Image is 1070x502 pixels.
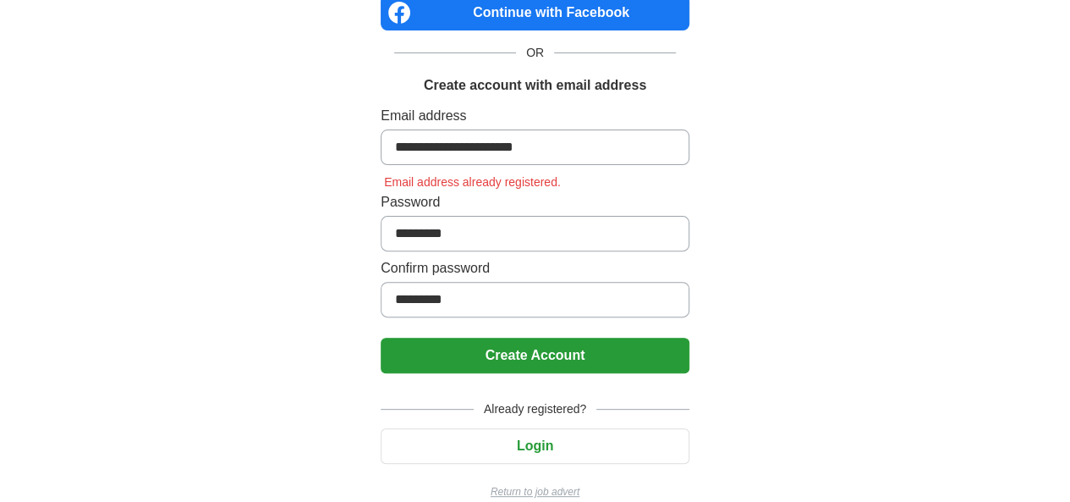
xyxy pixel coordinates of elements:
h1: Create account with email address [424,75,646,96]
a: Return to job advert [381,484,689,499]
label: Confirm password [381,258,689,279]
label: Password [381,192,689,212]
button: Create Account [381,338,689,373]
a: Login [381,439,689,453]
button: Login [381,428,689,464]
span: Already registered? [474,400,596,418]
label: Email address [381,106,689,126]
span: OR [516,44,554,62]
span: Email address already registered. [381,175,564,189]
